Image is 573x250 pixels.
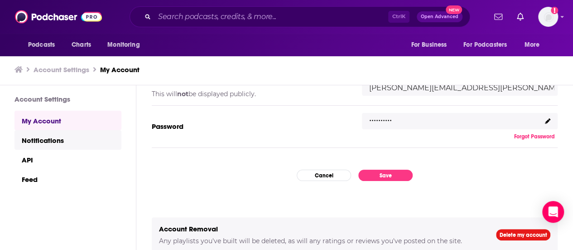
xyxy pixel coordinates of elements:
h5: Password [152,122,347,131]
a: Account Settings [34,65,89,74]
h3: Account Settings [14,95,121,103]
button: open menu [404,36,458,54]
button: open menu [101,36,151,54]
a: My Account [100,65,140,74]
h5: Any playlists you've built will be deleted, as will any ratings or reviews you've posted on the s... [159,237,482,245]
button: open menu [518,36,551,54]
button: Cancel [297,170,351,181]
button: Save [358,170,413,181]
p: .......... [369,111,392,124]
div: Open Intercom Messenger [542,201,564,223]
a: Show notifications dropdown [513,9,527,25]
span: For Business [411,39,447,51]
a: Delete my account [496,229,550,240]
button: Forgot Password [511,133,558,140]
a: Charts [66,36,96,54]
span: Open Advanced [421,15,458,19]
button: open menu [22,36,67,54]
span: Podcasts [28,39,55,51]
span: For Podcasters [463,39,507,51]
h5: This will be displayed publicly. [152,90,347,98]
b: not [177,90,188,98]
span: More [525,39,540,51]
input: email [362,80,558,96]
span: Ctrl K [388,11,409,23]
a: My Account [14,111,121,130]
a: API [14,150,121,169]
a: Show notifications dropdown [491,9,506,25]
button: open menu [457,36,520,54]
span: Charts [72,39,91,51]
a: Feed [14,169,121,189]
button: Show profile menu [538,7,558,27]
img: Podchaser - Follow, Share and Rate Podcasts [15,8,102,25]
img: User Profile [538,7,558,27]
button: Open AdvancedNew [417,11,462,22]
span: Monitoring [107,39,140,51]
span: Logged in as mindyn [538,7,558,27]
svg: Add a profile image [551,7,558,14]
a: Notifications [14,130,121,150]
input: Search podcasts, credits, & more... [154,10,388,24]
span: New [446,5,462,14]
div: Search podcasts, credits, & more... [130,6,470,27]
h5: Account Removal [159,225,482,233]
